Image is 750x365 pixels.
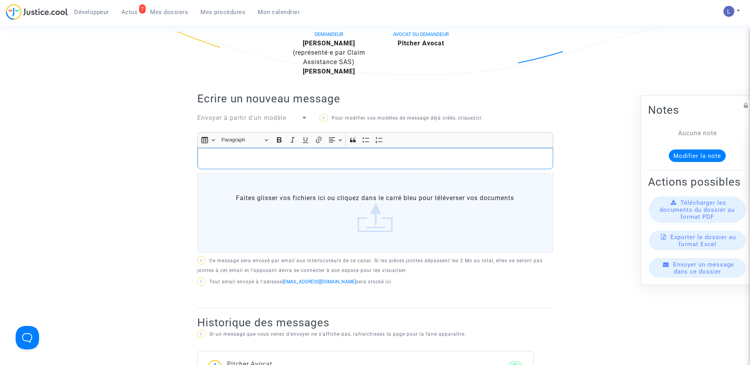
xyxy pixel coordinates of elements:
[221,135,262,145] span: Paragraph
[323,116,325,120] span: ?
[197,329,553,339] p: Si un message que vous venez d'envoyer ne s'affiche pas, rafraichissez la page pour la faire appa...
[218,134,272,146] button: Paragraph
[320,113,492,123] p: Pour modifier vos modèles de message déjà créés, cliquez .
[115,6,144,18] a: 7Actus
[197,256,553,276] p: Ce message sera envoyé par email aux interlocuteurs de ce canal. Si les pièces jointes dépassent ...
[150,9,188,16] span: Mes dossiers
[258,9,300,16] span: Mon calendrier
[282,279,356,284] a: [EMAIL_ADDRESS][DOMAIN_NAME]
[200,259,202,263] span: ?
[303,68,355,75] b: [PERSON_NAME]
[476,115,482,121] a: ici
[200,332,202,336] span: ?
[74,9,109,16] span: Développeur
[673,261,734,275] span: Envoyer un message dans ce dossier
[144,6,194,18] a: Mes dossiers
[293,49,365,66] span: (représenté·e par Claim Assistance SAS)
[398,39,444,47] b: Pitcher Avocat
[670,234,736,248] span: Exporter le dossier au format Excel
[197,132,553,147] div: Editor toolbar
[314,31,343,37] span: DEMANDEUR
[197,316,553,329] h2: Historique des messages
[669,150,726,162] button: Modifier la note
[197,114,286,122] span: Envoyer à partir d'un modèle
[194,6,252,18] a: Mes procédures
[648,175,746,189] h2: Actions possibles
[393,31,449,37] span: AVOCAT DU DEMANDEUR
[6,4,68,20] img: jc-logo.svg
[68,6,115,18] a: Développeur
[200,280,202,284] span: ?
[723,6,734,17] img: AATXAJzI13CaqkJmx-MOQUbNyDE09GJ9dorwRvFSQZdH=s96-c
[200,9,245,16] span: Mes procédures
[660,199,735,220] span: Télécharger les documents du dossier au format PDF
[197,277,553,287] p: Tout email envoyé à l'adresse sera stocké ici.
[648,103,746,117] h2: Notes
[16,326,39,349] iframe: Help Scout Beacon - Open
[303,39,355,47] b: [PERSON_NAME]
[197,92,553,106] h2: Ecrire un nouveau message
[139,4,146,14] div: 7
[252,6,306,18] a: Mon calendrier
[121,9,138,16] span: Actus
[197,148,553,170] div: Rich Text Editor, main
[660,129,735,138] div: Aucune note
